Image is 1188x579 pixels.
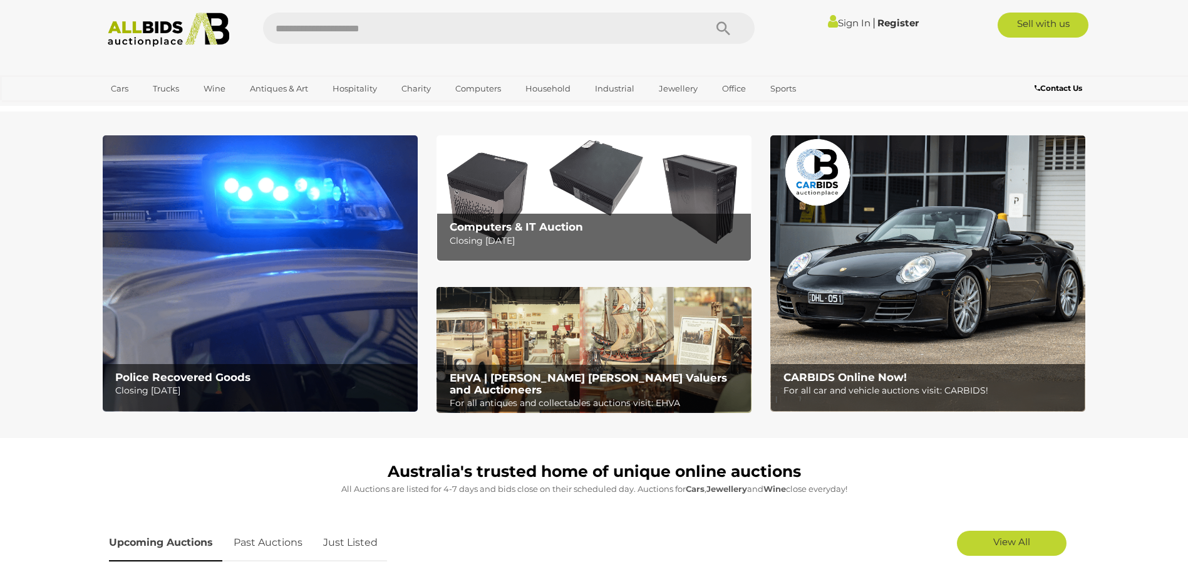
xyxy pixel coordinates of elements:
[450,372,727,396] b: EHVA | [PERSON_NAME] [PERSON_NAME] Valuers and Auctioneers
[450,395,745,411] p: For all antiques and collectables auctions visit: EHVA
[195,78,234,99] a: Wine
[224,524,312,561] a: Past Auctions
[706,484,747,494] strong: Jewellery
[103,135,418,412] a: Police Recovered Goods Police Recovered Goods Closing [DATE]
[436,287,752,414] a: EHVA | Evans Hastings Valuers and Auctioneers EHVA | [PERSON_NAME] [PERSON_NAME] Valuers and Auct...
[993,536,1030,548] span: View All
[436,135,752,261] img: Computers & IT Auction
[314,524,387,561] a: Just Listed
[770,135,1085,412] a: CARBIDS Online Now! CARBIDS Online Now! For all car and vehicle auctions visit: CARBIDS!
[324,78,385,99] a: Hospitality
[101,13,237,47] img: Allbids.com.au
[770,135,1085,412] img: CARBIDS Online Now!
[998,13,1088,38] a: Sell with us
[103,99,208,120] a: [GEOGRAPHIC_DATA]
[109,463,1080,481] h1: Australia's trusted home of unique online auctions
[109,482,1080,496] p: All Auctions are listed for 4-7 days and bids close on their scheduled day. Auctions for , and cl...
[103,135,418,412] img: Police Recovered Goods
[763,484,786,494] strong: Wine
[692,13,755,44] button: Search
[651,78,706,99] a: Jewellery
[686,484,705,494] strong: Cars
[762,78,804,99] a: Sports
[517,78,579,99] a: Household
[1035,83,1082,93] b: Contact Us
[450,233,745,249] p: Closing [DATE]
[436,287,752,414] img: EHVA | Evans Hastings Valuers and Auctioneers
[447,78,509,99] a: Computers
[145,78,187,99] a: Trucks
[436,135,752,261] a: Computers & IT Auction Computers & IT Auction Closing [DATE]
[1035,81,1085,95] a: Contact Us
[714,78,754,99] a: Office
[393,78,439,99] a: Charity
[115,383,410,399] p: Closing [DATE]
[783,371,907,383] b: CARBIDS Online Now!
[242,78,316,99] a: Antiques & Art
[450,221,583,233] b: Computers & IT Auction
[587,78,643,99] a: Industrial
[783,383,1078,399] p: For all car and vehicle auctions visit: CARBIDS!
[957,531,1067,556] a: View All
[872,16,876,29] span: |
[828,17,870,29] a: Sign In
[115,371,251,383] b: Police Recovered Goods
[877,17,919,29] a: Register
[103,78,137,99] a: Cars
[109,524,222,561] a: Upcoming Auctions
